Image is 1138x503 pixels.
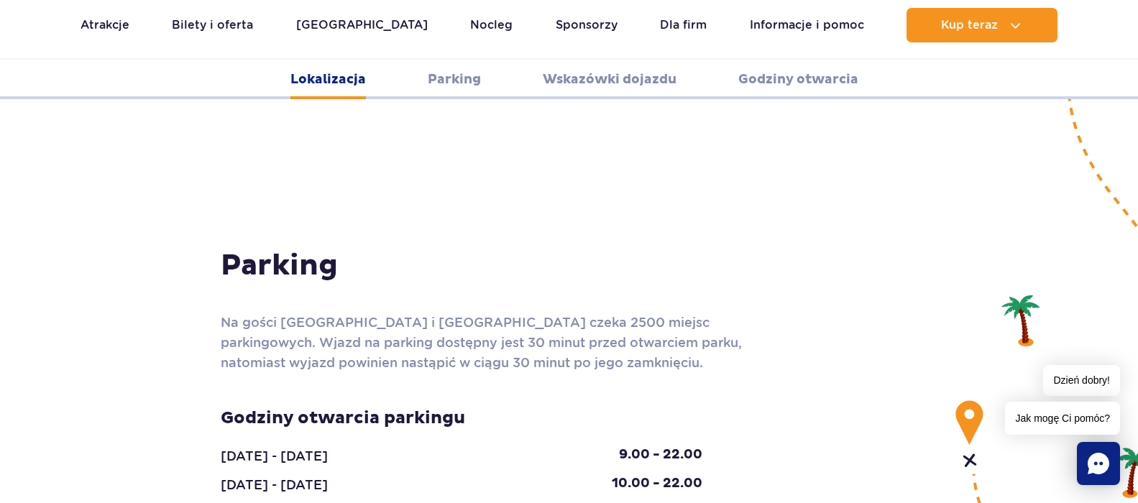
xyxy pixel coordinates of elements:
a: Atrakcje [81,8,129,42]
div: [DATE] - [DATE] [210,446,339,466]
a: Dla firm [660,8,707,42]
a: Parking [428,60,481,99]
h3: Parking [221,248,918,284]
span: Kup teraz [941,19,998,32]
a: Lokalizacja [290,60,366,99]
h3: Godziny otwarcia parkingu [221,407,702,429]
div: Chat [1077,442,1120,485]
a: Nocleg [470,8,513,42]
a: Sponsorzy [556,8,618,42]
a: Wskazówki dojazdu [543,60,676,99]
span: Jak mogę Ci pomóc? [1005,402,1120,435]
div: 9.00 - 22.00 [608,446,713,466]
a: [GEOGRAPHIC_DATA] [296,8,428,42]
a: Bilety i oferta [172,8,253,42]
span: Dzień dobry! [1043,365,1120,396]
a: Informacje i pomoc [750,8,864,42]
a: Godziny otwarcia [738,60,858,99]
div: 10.00 - 22.00 [601,475,713,495]
p: Na gości [GEOGRAPHIC_DATA] i [GEOGRAPHIC_DATA] czeka 2500 miejsc parkingowych. Wjazd na parking d... [221,313,760,373]
div: [DATE] - [DATE] [210,475,339,495]
button: Kup teraz [907,8,1057,42]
